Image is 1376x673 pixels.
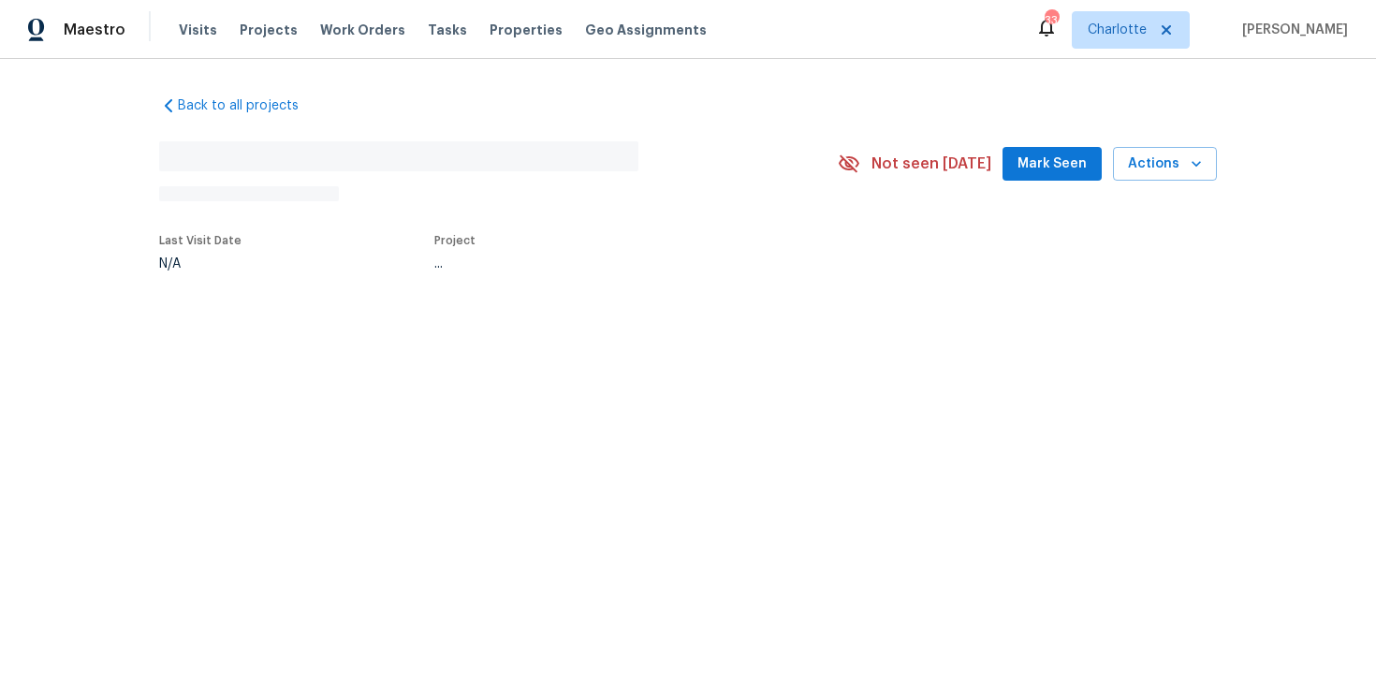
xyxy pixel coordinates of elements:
span: Not seen [DATE] [871,154,991,173]
span: Projects [240,21,298,39]
div: ... [434,257,794,271]
span: [PERSON_NAME] [1235,21,1348,39]
button: Actions [1113,147,1217,182]
span: Properties [490,21,563,39]
button: Mark Seen [1003,147,1102,182]
span: Maestro [64,21,125,39]
span: Work Orders [320,21,405,39]
span: Actions [1128,153,1202,176]
span: Project [434,235,476,246]
span: Tasks [428,23,467,37]
div: 33 [1045,11,1058,30]
a: Back to all projects [159,96,339,115]
span: Mark Seen [1017,153,1087,176]
div: N/A [159,257,242,271]
span: Visits [179,21,217,39]
span: Geo Assignments [585,21,707,39]
span: Charlotte [1088,21,1147,39]
span: Last Visit Date [159,235,242,246]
